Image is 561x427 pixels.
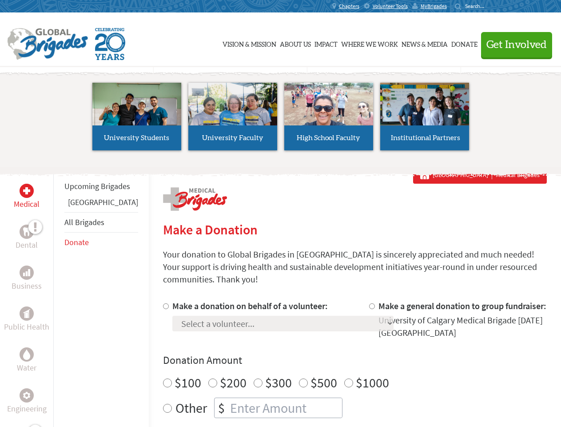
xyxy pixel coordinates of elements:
[64,177,138,196] li: Upcoming Brigades
[188,83,277,150] a: University Faculty
[20,266,34,280] div: Business
[310,374,337,391] label: $500
[284,83,373,126] img: menu_brigades_submenu_3.jpg
[16,239,38,251] p: Dental
[92,83,181,142] img: menu_brigades_submenu_1.jpg
[64,217,104,227] a: All Brigades
[20,306,34,321] div: Public Health
[20,225,34,239] div: Dental
[20,184,34,198] div: Medical
[314,21,338,65] a: Impact
[4,306,49,333] a: Public HealthPublic Health
[14,198,40,210] p: Medical
[23,269,30,276] img: Business
[265,374,292,391] label: $300
[23,309,30,318] img: Public Health
[4,321,49,333] p: Public Health
[280,21,311,65] a: About Us
[284,83,373,150] a: High School Faculty
[380,83,469,142] img: menu_brigades_submenu_4.jpg
[64,237,89,247] a: Donate
[64,233,138,252] li: Donate
[188,83,277,142] img: menu_brigades_submenu_2.jpg
[17,362,36,374] p: Water
[163,222,547,238] h2: Make a Donation
[481,32,552,57] button: Get Involved
[12,266,42,292] a: BusinessBusiness
[172,300,328,311] label: Make a donation on behalf of a volunteer:
[175,398,207,418] label: Other
[7,388,47,415] a: EngineeringEngineering
[92,83,181,150] a: University Students
[339,3,359,10] span: Chapters
[95,28,125,60] img: Global Brigades Celebrating 20 Years
[163,353,547,367] h4: Donation Amount
[7,403,47,415] p: Engineering
[175,374,201,391] label: $100
[17,347,36,374] a: WaterWater
[163,187,227,211] img: logo-medical.png
[23,349,30,359] img: Water
[391,134,460,141] span: Institutional Partners
[163,248,547,286] p: Your donation to Global Brigades in [GEOGRAPHIC_DATA] is sincerely appreciated and much needed! Y...
[341,21,398,65] a: Where We Work
[68,197,138,207] a: [GEOGRAPHIC_DATA]
[23,227,30,236] img: Dental
[421,3,447,10] span: MyBrigades
[378,300,546,311] label: Make a general donation to group fundraiser:
[228,398,342,418] input: Enter Amount
[451,21,477,65] a: Donate
[23,187,30,194] img: Medical
[16,225,38,251] a: DentalDental
[486,40,547,50] span: Get Involved
[356,374,389,391] label: $1000
[64,196,138,212] li: Panama
[380,83,469,150] a: Institutional Partners
[215,398,228,418] div: $
[23,392,30,399] img: Engineering
[220,374,247,391] label: $200
[14,184,40,210] a: MedicalMedical
[223,21,276,65] a: Vision & Mission
[7,28,88,60] img: Global Brigades Logo
[378,314,547,339] div: University of Calgary Medical Brigade [DATE] [GEOGRAPHIC_DATA]
[373,3,408,10] span: Volunteer Tools
[64,181,130,191] a: Upcoming Brigades
[465,3,490,9] input: Search...
[12,280,42,292] p: Business
[20,388,34,403] div: Engineering
[64,212,138,233] li: All Brigades
[402,21,448,65] a: News & Media
[202,134,263,141] span: University Faculty
[104,134,169,141] span: University Students
[20,347,34,362] div: Water
[297,134,360,141] span: High School Faculty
